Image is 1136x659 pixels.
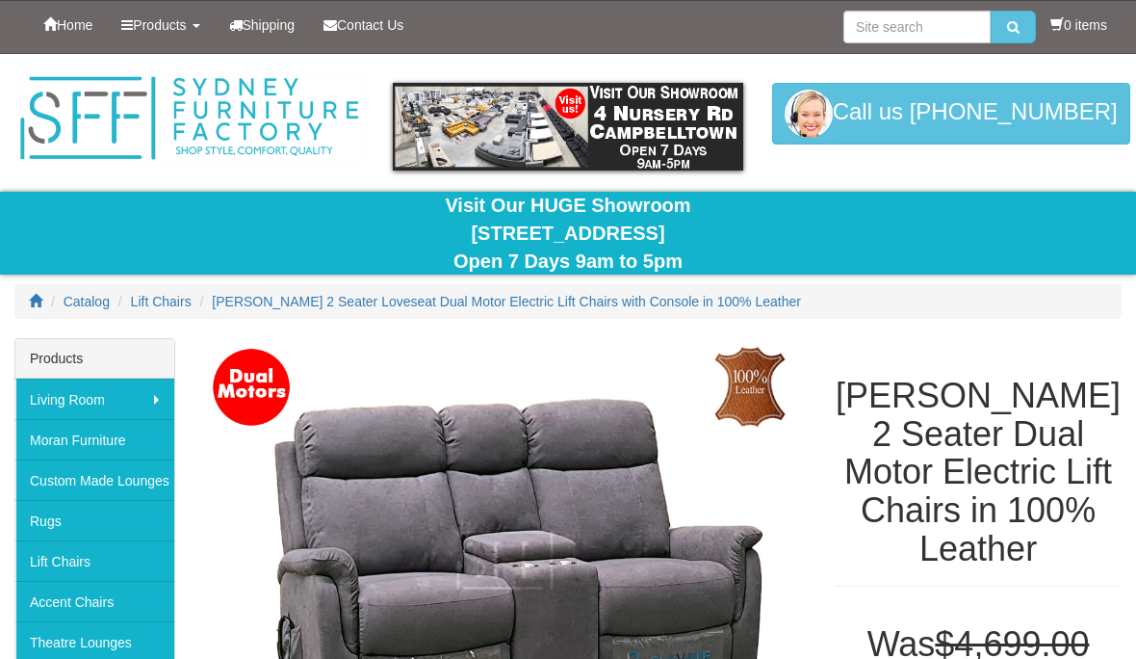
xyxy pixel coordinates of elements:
[337,17,403,33] span: Contact Us
[15,460,174,500] a: Custom Made Lounges
[15,581,174,621] a: Accent Chairs
[835,377,1122,567] h1: [PERSON_NAME] 2 Seater Dual Motor Electric Lift Chairs in 100% Leather
[15,339,174,379] div: Products
[1050,15,1107,35] li: 0 items
[131,294,192,309] a: Lift Chairs
[393,83,742,171] img: showroom.gif
[15,500,174,540] a: Rugs
[107,1,214,49] a: Products
[64,294,110,309] a: Catalog
[843,11,991,43] input: Site search
[215,1,310,49] a: Shipping
[309,1,418,49] a: Contact Us
[29,1,107,49] a: Home
[15,540,174,581] a: Lift Chairs
[15,379,174,419] a: Living Room
[14,192,1122,275] div: Visit Our HUGE Showroom [STREET_ADDRESS] Open 7 Days 9am to 5pm
[133,17,186,33] span: Products
[15,419,174,460] a: Moran Furniture
[212,294,801,309] a: [PERSON_NAME] 2 Seater Loveseat Dual Motor Electric Lift Chairs with Console in 100% Leather
[57,17,92,33] span: Home
[14,73,364,164] img: Sydney Furniture Factory
[243,17,296,33] span: Shipping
